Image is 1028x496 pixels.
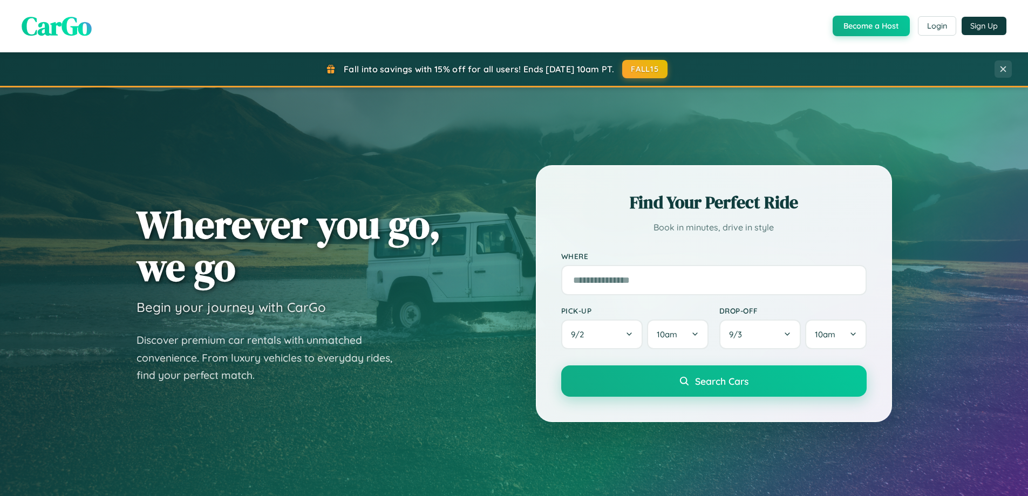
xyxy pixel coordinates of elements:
[561,191,867,214] h2: Find Your Perfect Ride
[571,329,589,339] span: 9 / 2
[918,16,956,36] button: Login
[137,331,406,384] p: Discover premium car rentals with unmatched convenience. From luxury vehicles to everyday rides, ...
[137,299,326,315] h3: Begin your journey with CarGo
[561,365,867,397] button: Search Cars
[815,329,835,339] span: 10am
[137,203,441,288] h1: Wherever you go, we go
[344,64,614,74] span: Fall into savings with 15% off for all users! Ends [DATE] 10am PT.
[647,320,708,349] button: 10am
[22,8,92,44] span: CarGo
[833,16,910,36] button: Become a Host
[561,306,709,315] label: Pick-up
[962,17,1006,35] button: Sign Up
[622,60,668,78] button: FALL15
[695,375,748,387] span: Search Cars
[561,220,867,235] p: Book in minutes, drive in style
[719,320,801,349] button: 9/3
[561,320,643,349] button: 9/2
[657,329,677,339] span: 10am
[561,252,867,261] label: Where
[719,306,867,315] label: Drop-off
[729,329,747,339] span: 9 / 3
[805,320,866,349] button: 10am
